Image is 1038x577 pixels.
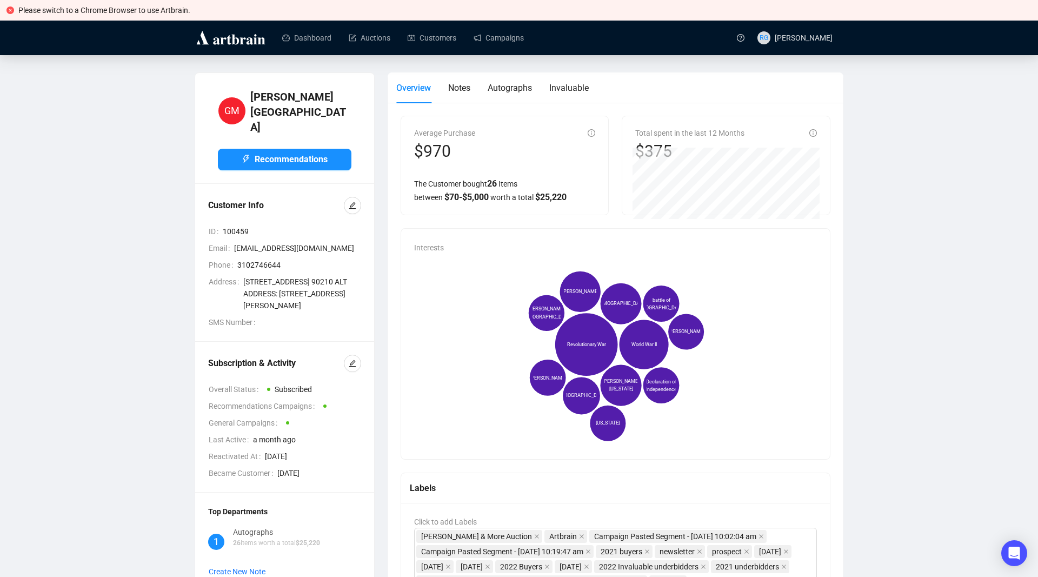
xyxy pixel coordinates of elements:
span: [DATE] [560,561,582,573]
span: 26 [487,178,497,189]
a: Auctions [349,24,390,52]
span: close [783,549,789,554]
span: close [584,564,589,569]
span: RG [760,32,769,43]
span: edit [349,202,356,209]
span: [DATE] [265,450,361,462]
div: $970 [414,141,475,162]
span: [PERSON_NAME][US_STATE] [603,378,639,393]
a: Campaigns [474,24,524,52]
span: close [544,564,550,569]
a: Dashboard [282,24,331,52]
span: World War II [631,341,657,348]
span: Overview [396,83,431,93]
p: Items worth a total [233,538,320,548]
div: Labels [410,481,821,495]
span: General Campaigns [209,417,282,429]
span: Reactivated At [209,450,265,462]
img: logo [195,29,267,47]
span: close [585,549,591,554]
span: [DEMOGRAPHIC_DATA] [596,300,646,308]
span: [US_STATE] [596,420,620,427]
span: Autographs [488,83,532,93]
span: Campaign Pasted Segment - 28 Apr 2020 10:19:47 am [416,545,594,558]
span: Campaign Pasted Segment - 28 Apr 2020 10:02:04 am [589,530,767,543]
span: close [485,564,490,569]
button: Recommendations [218,149,351,170]
span: prospect [707,545,752,558]
span: 2022 Buyers [500,561,542,573]
div: The Customer bought Items between worth a total [414,177,595,204]
span: Recommendations Campaigns [209,400,319,412]
span: November 2 [754,545,791,558]
span: Declaration of Independence [646,378,677,393]
span: Recommendations [255,152,328,166]
span: Kerouac & More Auction [416,530,542,543]
span: Notes [448,83,470,93]
span: 2022 Invaluable underbidders [599,561,698,573]
a: Customers [408,24,456,52]
span: 2021 buyers [596,545,653,558]
span: a month ago [253,434,361,446]
span: Invaluable [549,83,589,93]
span: [DATE] [277,467,361,479]
span: question-circle [737,34,744,42]
div: Open Intercom Messenger [1001,540,1027,566]
span: close [701,564,706,569]
span: [PERSON_NAME][DEMOGRAPHIC_DATA] [521,306,571,321]
span: Subscribed [275,385,312,394]
div: Top Departments [208,506,361,518]
span: info-circle [588,129,595,137]
span: newsletter [655,545,705,558]
span: battle of [GEOGRAPHIC_DATA] [638,296,684,311]
span: [DATE] [461,561,483,573]
span: prospect [712,546,742,558]
span: close-circle [6,6,14,14]
span: info-circle [809,129,817,137]
span: [PERSON_NAME] [562,288,598,295]
span: [PERSON_NAME] [775,34,833,42]
span: [DATE] [759,546,781,558]
span: edit [349,360,356,367]
a: question-circle [730,21,751,55]
span: $ 25,220 [535,192,567,202]
span: Campaign Pasted Segment - [DATE] 10:02:04 am [594,530,756,542]
div: Subscription & Activity [208,357,344,370]
span: [PERSON_NAME] & More Auction [421,530,532,542]
span: SMS Number [209,316,259,328]
span: Revolutionary War [567,341,606,348]
span: newsletter [660,546,695,558]
span: 1 [214,534,219,549]
span: Create New Note [209,567,265,576]
span: 2022 Invaluable underbidders [594,560,709,573]
span: close [534,534,540,539]
span: $ 70 - $ 5,000 [444,192,489,202]
span: Last Active [209,434,253,446]
div: $375 [635,141,744,162]
span: 100459 [223,226,361,237]
span: 26 [233,539,241,547]
span: Total spent in the last 12 Months [635,129,744,137]
div: Customer Info [208,199,344,212]
span: January 6 [416,560,454,573]
span: Overall Status [209,383,263,395]
span: 2021 underbidders [716,561,779,573]
span: thunderbolt [242,155,250,163]
span: $ 25,220 [296,539,320,547]
span: Click to add Labels [414,518,477,526]
span: close [744,549,749,554]
span: Address [209,276,243,311]
span: Phone [209,259,237,271]
span: [PERSON_NAME] [530,374,566,381]
span: Artbrain [544,530,587,543]
span: close [781,564,787,569]
span: close [697,549,702,554]
span: [DEMOGRAPHIC_DATA] [556,392,607,400]
h4: [PERSON_NAME] [GEOGRAPHIC_DATA] [250,89,351,135]
span: Average Purchase [414,129,475,137]
span: 3102746644 [237,259,361,271]
span: June 22 [555,560,592,573]
span: close [758,534,764,539]
span: close [644,549,650,554]
span: November 10 [456,560,493,573]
